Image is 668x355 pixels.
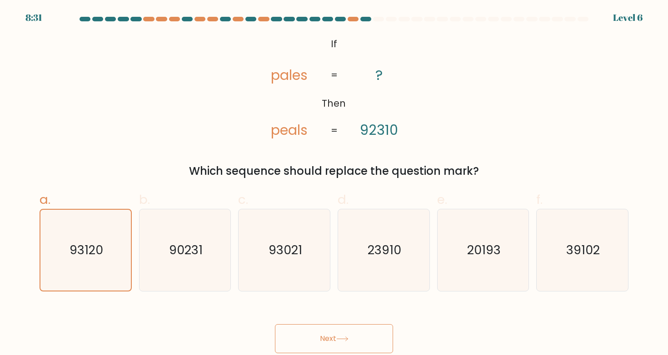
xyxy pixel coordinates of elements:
[613,11,643,25] div: Level 6
[566,242,600,258] text: 39102
[45,163,623,179] div: Which sequence should replace the question mark?
[268,242,302,258] text: 93021
[375,65,383,85] tspan: ?
[437,191,447,208] span: e.
[360,121,398,140] tspan: 92310
[248,35,421,141] svg: @import url('[URL][DOMAIN_NAME]);
[338,191,349,208] span: d.
[331,37,337,50] tspan: If
[321,97,346,110] tspan: Then
[275,324,393,353] button: Next
[70,242,103,258] text: 93120
[536,191,543,208] span: f.
[330,124,337,137] tspan: =
[368,242,401,258] text: 23910
[330,69,337,82] tspan: =
[467,242,501,258] text: 20193
[238,191,248,208] span: c.
[139,191,150,208] span: b.
[25,11,42,25] div: 8:31
[40,191,50,208] span: a.
[169,242,203,258] text: 90231
[270,121,307,140] tspan: peals
[270,65,307,85] tspan: pales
